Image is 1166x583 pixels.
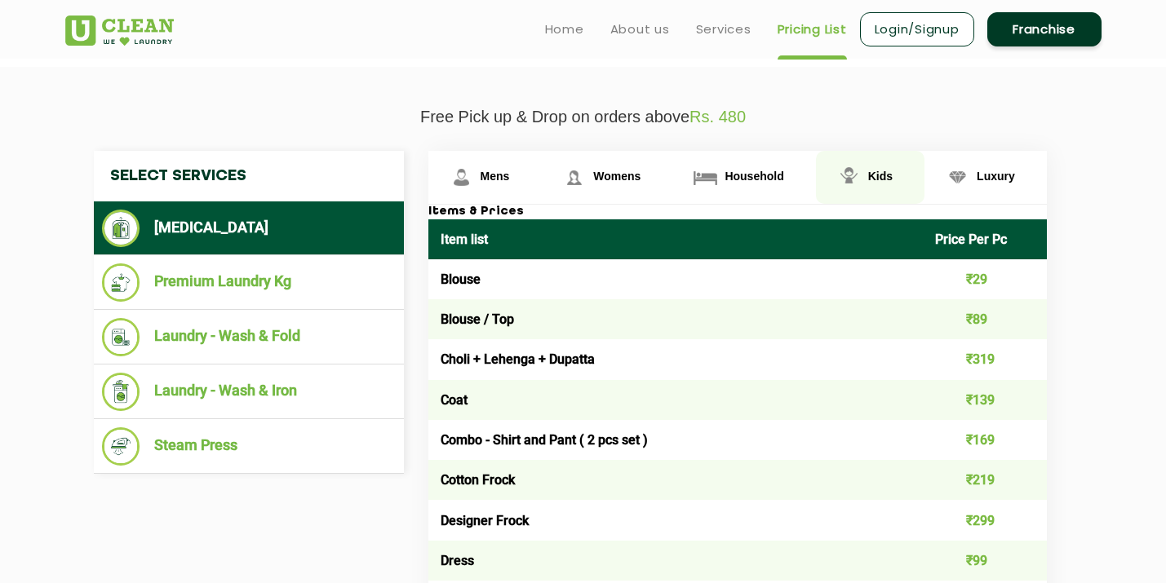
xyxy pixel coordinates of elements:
[923,339,1047,379] td: ₹319
[102,318,140,356] img: Laundry - Wash & Fold
[923,420,1047,460] td: ₹169
[102,373,140,411] img: Laundry - Wash & Iron
[778,20,847,39] a: Pricing List
[923,460,1047,500] td: ₹219
[696,20,751,39] a: Services
[428,259,924,299] td: Blouse
[65,108,1102,126] p: Free Pick up & Drop on orders above
[725,170,783,183] span: Household
[102,210,140,247] img: Dry Cleaning
[923,500,1047,540] td: ₹299
[610,20,670,39] a: About us
[923,259,1047,299] td: ₹29
[428,339,924,379] td: Choli + Lehenga + Dupatta
[102,373,396,411] li: Laundry - Wash & Iron
[923,541,1047,581] td: ₹99
[428,541,924,581] td: Dress
[102,318,396,356] li: Laundry - Wash & Fold
[860,12,974,46] a: Login/Signup
[428,205,1047,219] h3: Items & Prices
[428,460,924,500] td: Cotton Frock
[447,163,476,192] img: Mens
[481,170,510,183] span: Mens
[868,170,893,183] span: Kids
[923,299,1047,339] td: ₹89
[691,163,720,192] img: Household
[689,108,746,126] span: Rs. 480
[102,263,396,302] li: Premium Laundry Kg
[593,170,641,183] span: Womens
[560,163,588,192] img: Womens
[428,219,924,259] th: Item list
[428,380,924,420] td: Coat
[835,163,863,192] img: Kids
[923,219,1047,259] th: Price Per Pc
[65,15,174,46] img: UClean Laundry and Dry Cleaning
[977,170,1015,183] span: Luxury
[923,380,1047,420] td: ₹139
[428,299,924,339] td: Blouse / Top
[943,163,972,192] img: Luxury
[428,500,924,540] td: Designer Frock
[102,427,396,466] li: Steam Press
[987,12,1102,46] a: Franchise
[428,420,924,460] td: Combo - Shirt and Pant ( 2 pcs set )
[102,427,140,466] img: Steam Press
[545,20,584,39] a: Home
[102,263,140,302] img: Premium Laundry Kg
[94,151,404,201] h4: Select Services
[102,210,396,247] li: [MEDICAL_DATA]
